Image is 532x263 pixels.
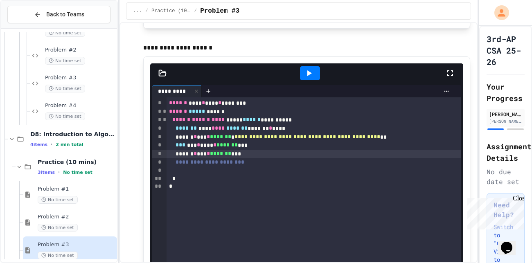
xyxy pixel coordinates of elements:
[487,33,525,67] h1: 3rd-AP CSA 25-26
[58,169,60,175] span: •
[45,112,85,120] span: No time set
[487,81,525,104] h2: Your Progress
[56,142,83,147] span: 2 min total
[38,252,78,259] span: No time set
[30,130,115,138] span: D8: Introduction to Algorithms
[200,6,239,16] span: Problem #3
[38,196,78,204] span: No time set
[38,224,78,232] span: No time set
[38,170,55,175] span: 3 items
[3,3,56,52] div: Chat with us now!Close
[145,8,148,14] span: /
[38,158,115,166] span: Practice (10 mins)
[38,186,115,193] span: Problem #1
[46,10,84,19] span: Back to Teams
[45,29,85,37] span: No time set
[45,85,85,92] span: No time set
[7,6,110,23] button: Back to Teams
[45,74,115,81] span: Problem #3
[498,230,524,255] iframe: chat widget
[63,170,92,175] span: No time set
[38,241,115,248] span: Problem #3
[194,8,197,14] span: /
[487,167,525,187] div: No due date set
[30,142,47,147] span: 4 items
[45,57,85,65] span: No time set
[51,141,52,148] span: •
[38,214,115,220] span: Problem #2
[486,3,511,22] div: My Account
[489,110,522,118] div: [PERSON_NAME]
[489,118,522,124] div: [PERSON_NAME][EMAIL_ADDRESS][PERSON_NAME][DOMAIN_NAME]
[151,8,191,14] span: Practice (10 mins)
[487,141,525,164] h2: Assignment Details
[45,102,115,109] span: Problem #4
[133,8,142,14] span: ...
[464,195,524,229] iframe: chat widget
[45,47,115,54] span: Problem #2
